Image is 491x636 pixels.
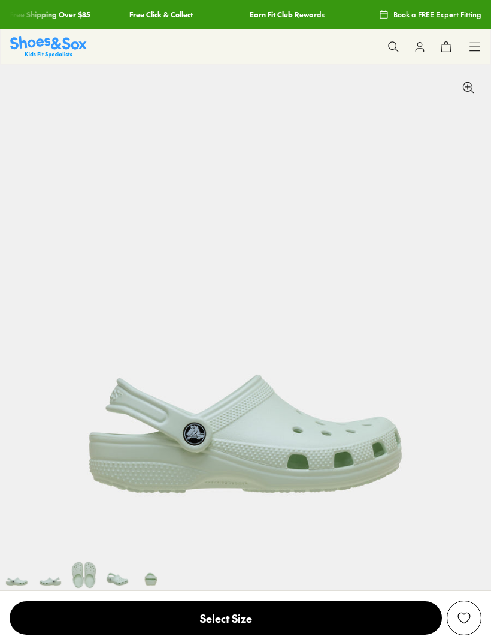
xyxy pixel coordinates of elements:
[67,556,101,590] img: 6-553266_1
[447,601,481,635] button: Add to Wishlist
[10,601,442,635] span: Select Size
[134,556,168,590] img: 8-553268_1
[393,9,481,20] span: Book a FREE Expert Fitting
[101,556,134,590] img: 7-553267_1
[10,36,87,57] img: SNS_Logo_Responsive.svg
[34,556,67,590] img: 5-553265_1
[10,601,442,635] button: Select Size
[379,4,481,25] a: Book a FREE Expert Fitting
[10,36,87,57] a: Shoes & Sox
